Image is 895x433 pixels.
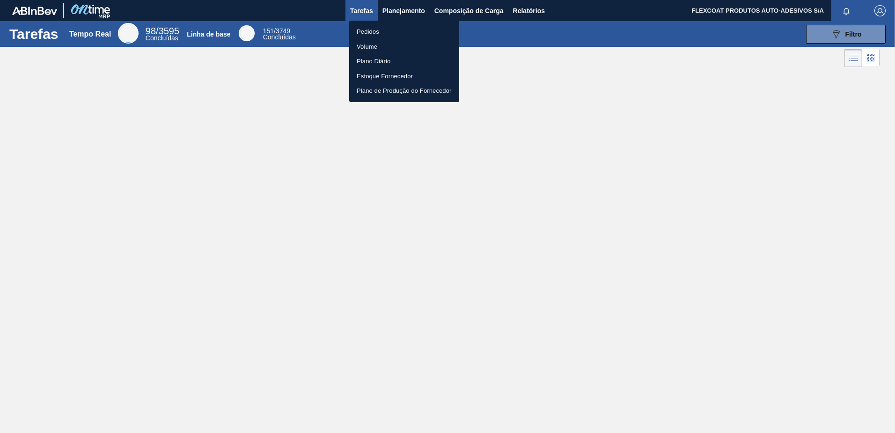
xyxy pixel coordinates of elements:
[349,39,459,54] a: Volume
[349,69,459,84] a: Estoque Fornecedor
[349,83,459,98] a: Plano de Produção do Fornecedor
[349,54,459,69] a: Plano Diário
[349,24,459,39] a: Pedidos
